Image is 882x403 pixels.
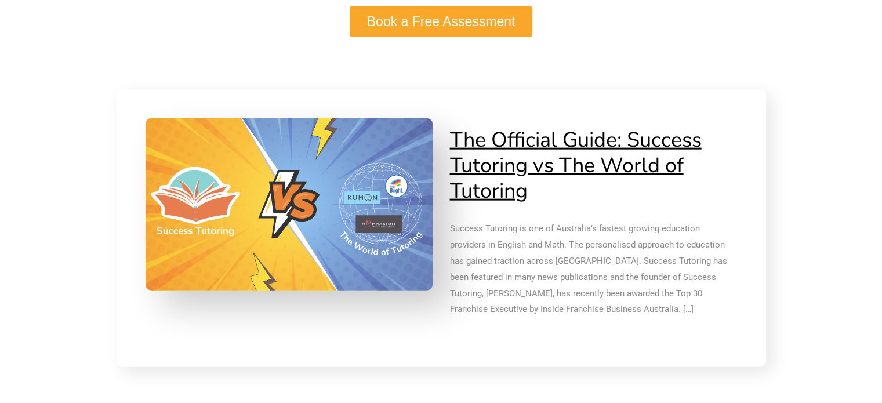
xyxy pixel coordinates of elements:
span: Book a Free Assessment [367,15,516,28]
a: The Official Guide: Success Tutoring vs The World of Tutoring [450,126,702,205]
p: Success Tutoring is one of Australia’s fastest growing education providers in English and Math. T... [450,221,737,318]
iframe: Chat Widget [824,347,882,403]
img: The Official Guide: Success Tutoring vs The World of Tutoring [138,114,440,295]
a: Book a Free Assessment [350,6,533,37]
